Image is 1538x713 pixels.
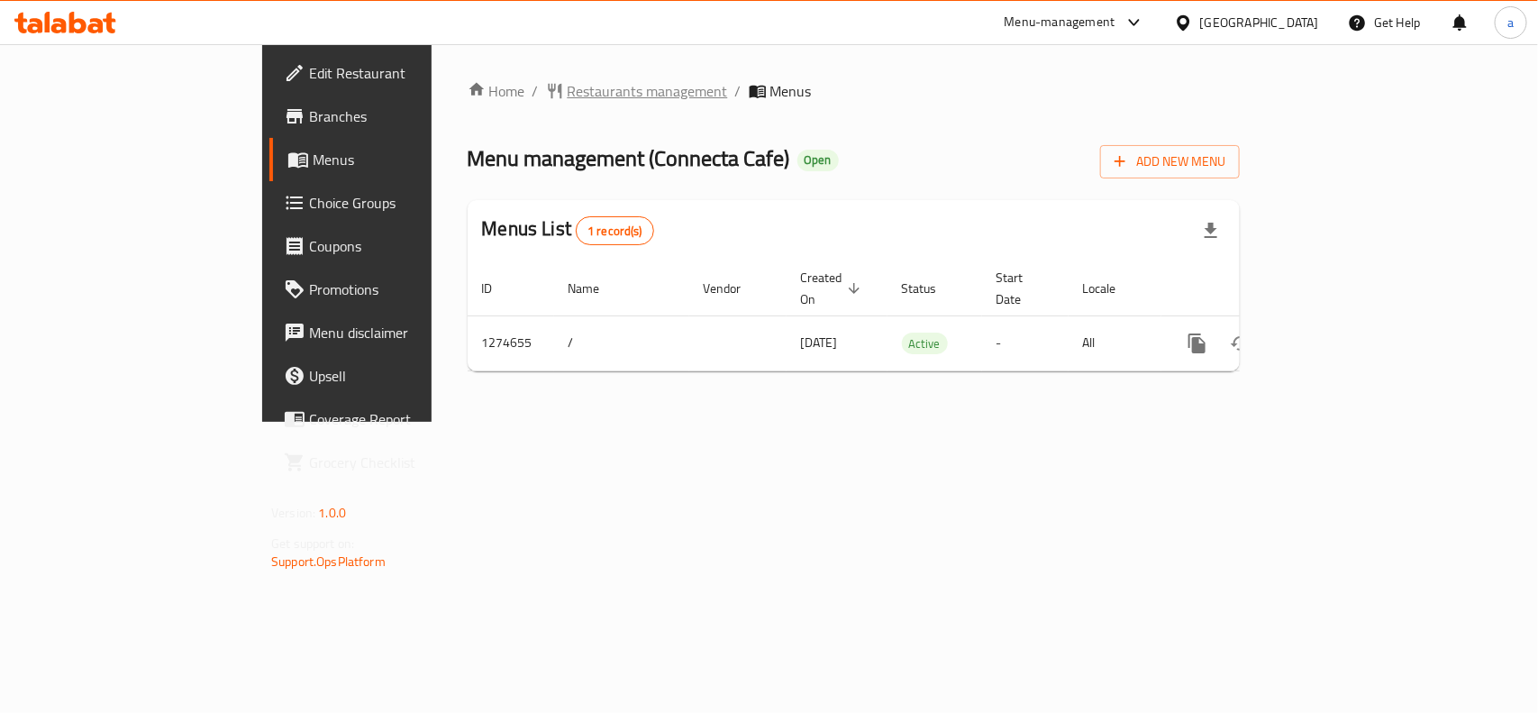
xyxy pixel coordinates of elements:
[313,149,505,170] span: Menus
[269,441,519,484] a: Grocery Checklist
[532,80,539,102] li: /
[801,331,838,354] span: [DATE]
[704,278,765,299] span: Vendor
[735,80,742,102] li: /
[309,322,505,343] span: Menu disclaimer
[269,95,519,138] a: Branches
[1176,322,1219,365] button: more
[1189,209,1233,252] div: Export file
[902,334,948,354] span: Active
[482,278,516,299] span: ID
[468,261,1363,371] table: enhanced table
[1507,13,1514,32] span: a
[269,51,519,95] a: Edit Restaurant
[269,354,519,398] a: Upsell
[482,215,654,245] h2: Menus List
[269,311,519,354] a: Menu disclaimer
[801,267,866,310] span: Created On
[269,224,519,268] a: Coupons
[770,80,812,102] span: Menus
[1069,315,1161,370] td: All
[468,138,790,178] span: Menu management ( Connecta Cafe )
[271,501,315,525] span: Version:
[309,235,505,257] span: Coupons
[997,267,1047,310] span: Start Date
[797,152,839,168] span: Open
[309,279,505,300] span: Promotions
[1219,322,1262,365] button: Change Status
[309,62,505,84] span: Edit Restaurant
[568,80,728,102] span: Restaurants management
[271,532,354,555] span: Get support on:
[468,80,1240,102] nav: breadcrumb
[982,315,1069,370] td: -
[309,192,505,214] span: Choice Groups
[576,216,654,245] div: Total records count
[309,365,505,387] span: Upsell
[1083,278,1140,299] span: Locale
[271,550,386,573] a: Support.OpsPlatform
[577,223,653,240] span: 1 record(s)
[569,278,623,299] span: Name
[309,105,505,127] span: Branches
[309,408,505,430] span: Coverage Report
[546,80,728,102] a: Restaurants management
[1161,261,1363,316] th: Actions
[1005,12,1115,33] div: Menu-management
[318,501,346,525] span: 1.0.0
[554,315,689,370] td: /
[269,181,519,224] a: Choice Groups
[269,138,519,181] a: Menus
[269,268,519,311] a: Promotions
[1115,151,1225,173] span: Add New Menu
[1200,13,1319,32] div: [GEOGRAPHIC_DATA]
[309,452,505,473] span: Grocery Checklist
[902,278,960,299] span: Status
[269,398,519,441] a: Coverage Report
[1100,145,1240,178] button: Add New Menu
